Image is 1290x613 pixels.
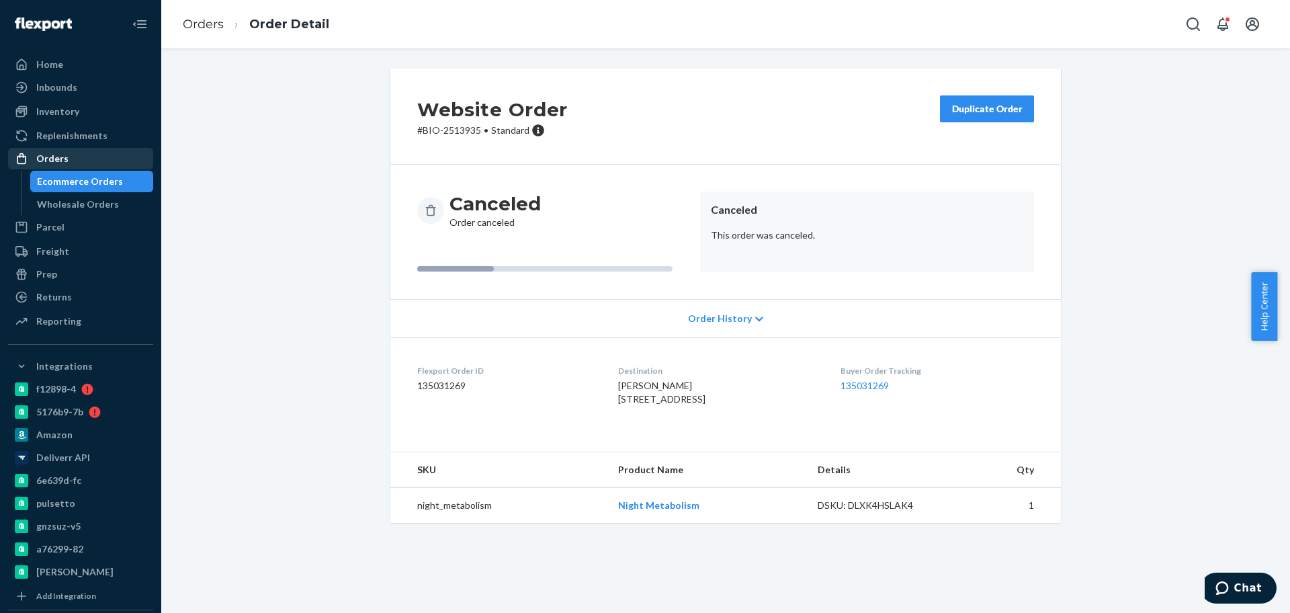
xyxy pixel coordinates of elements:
[36,520,81,533] div: gnzsuz-v5
[8,77,153,98] a: Inbounds
[940,95,1034,122] button: Duplicate Order
[36,152,69,165] div: Orders
[37,175,123,188] div: Ecommerce Orders
[491,124,529,136] span: Standard
[30,194,154,215] a: Wholesale Orders
[36,451,90,464] div: Deliverr API
[15,17,72,31] img: Flexport logo
[818,499,944,512] div: DSKU: DLXK4HSLAK4
[417,124,568,137] p: # BIO-2513935
[36,590,96,602] div: Add Integration
[36,220,64,234] div: Parcel
[807,452,955,488] th: Details
[8,286,153,308] a: Returns
[8,424,153,446] a: Amazon
[36,474,81,487] div: 6e639d-fc
[36,405,83,419] div: 5176b9-7b
[618,365,818,376] dt: Destination
[8,101,153,122] a: Inventory
[449,192,541,216] h3: Canceled
[417,95,568,124] h2: Website Order
[36,290,72,304] div: Returns
[36,105,79,118] div: Inventory
[1209,11,1236,38] button: Open notifications
[390,488,607,524] td: night_metabolism
[8,241,153,262] a: Freight
[36,542,83,556] div: a76299-82
[1205,573,1277,606] iframe: Opens a widget where you can chat to one of our agents
[1239,11,1266,38] button: Open account menu
[183,17,224,32] a: Orders
[8,263,153,285] a: Prep
[8,356,153,377] button: Integrations
[484,124,488,136] span: •
[8,125,153,147] a: Replenishments
[1180,11,1207,38] button: Open Search Box
[36,129,107,142] div: Replenishments
[8,311,153,332] a: Reporting
[36,245,69,258] div: Freight
[618,499,699,511] a: Night Metabolism
[36,428,73,442] div: Amazon
[711,202,1023,218] header: Canceled
[607,452,806,488] th: Product Name
[8,447,153,468] a: Deliverr API
[36,382,76,396] div: f12898-4
[954,452,1061,488] th: Qty
[841,365,1034,376] dt: Buyer Order Tracking
[172,5,340,44] ol: breadcrumbs
[688,312,752,325] span: Order History
[951,102,1023,116] div: Duplicate Order
[36,360,93,373] div: Integrations
[711,229,1023,242] p: This order was canceled.
[8,378,153,400] a: f12898-4
[8,493,153,514] a: pulsetto
[8,561,153,583] a: [PERSON_NAME]
[449,192,541,229] div: Order canceled
[8,148,153,169] a: Orders
[1251,272,1277,341] button: Help Center
[841,380,889,391] a: 135031269
[36,565,114,579] div: [PERSON_NAME]
[390,452,607,488] th: SKU
[36,58,63,71] div: Home
[8,588,153,604] a: Add Integration
[36,315,81,328] div: Reporting
[618,380,705,405] span: [PERSON_NAME] [STREET_ADDRESS]
[36,268,57,281] div: Prep
[417,379,597,393] dd: 135031269
[8,538,153,560] a: a76299-82
[417,365,597,376] dt: Flexport Order ID
[8,54,153,75] a: Home
[954,488,1061,524] td: 1
[36,81,77,94] div: Inbounds
[8,516,153,537] a: gnzsuz-v5
[8,216,153,238] a: Parcel
[30,171,154,192] a: Ecommerce Orders
[249,17,329,32] a: Order Detail
[8,470,153,491] a: 6e639d-fc
[126,11,153,38] button: Close Navigation
[8,401,153,423] a: 5176b9-7b
[36,497,75,510] div: pulsetto
[37,198,119,211] div: Wholesale Orders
